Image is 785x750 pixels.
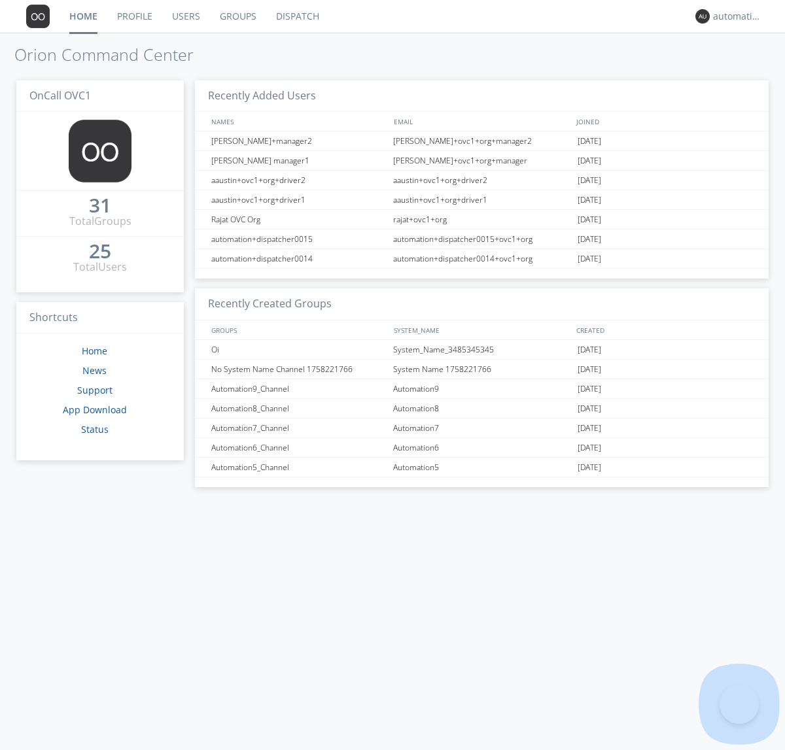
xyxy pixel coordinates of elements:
[578,438,601,458] span: [DATE]
[208,171,389,190] div: aaustin+ovc1+org+driver2
[578,210,601,230] span: [DATE]
[390,171,574,190] div: aaustin+ovc1+org+driver2
[208,131,389,150] div: [PERSON_NAME]+manager2
[208,112,387,131] div: NAMES
[208,151,389,170] div: [PERSON_NAME] manager1
[390,190,574,209] div: aaustin+ovc1+org+driver1
[390,230,574,248] div: automation+dispatcher0015+ovc1+org
[573,320,756,339] div: CREATED
[208,210,389,229] div: Rajat OVC Org
[29,88,91,103] span: OnCall OVC1
[195,340,769,360] a: OiSystem_Name_3485345345[DATE]
[578,249,601,269] span: [DATE]
[195,151,769,171] a: [PERSON_NAME] manager1[PERSON_NAME]+ovc1+org+manager[DATE]
[195,131,769,151] a: [PERSON_NAME]+manager2[PERSON_NAME]+ovc1+org+manager2[DATE]
[69,120,131,182] img: 373638.png
[208,360,389,379] div: No System Name Channel 1758221766
[578,399,601,418] span: [DATE]
[89,245,111,260] a: 25
[390,438,574,457] div: Automation6
[195,230,769,249] a: automation+dispatcher0015automation+dispatcher0015+ovc1+org[DATE]
[208,458,389,477] div: Automation5_Channel
[82,345,107,357] a: Home
[69,214,131,229] div: Total Groups
[81,423,109,435] a: Status
[195,379,769,399] a: Automation9_ChannelAutomation9[DATE]
[578,340,601,360] span: [DATE]
[208,190,389,209] div: aaustin+ovc1+org+driver1
[26,5,50,28] img: 373638.png
[390,379,574,398] div: Automation9
[208,320,387,339] div: GROUPS
[390,151,574,170] div: [PERSON_NAME]+ovc1+org+manager
[578,418,601,438] span: [DATE]
[578,171,601,190] span: [DATE]
[578,379,601,399] span: [DATE]
[391,112,573,131] div: EMAIL
[77,384,113,396] a: Support
[208,249,389,268] div: automation+dispatcher0014
[390,418,574,437] div: Automation7
[208,438,389,457] div: Automation6_Channel
[208,340,389,359] div: Oi
[578,190,601,210] span: [DATE]
[578,151,601,171] span: [DATE]
[195,190,769,210] a: aaustin+ovc1+org+driver1aaustin+ovc1+org+driver1[DATE]
[578,230,601,249] span: [DATE]
[578,458,601,477] span: [DATE]
[578,360,601,379] span: [DATE]
[390,458,574,477] div: Automation5
[195,438,769,458] a: Automation6_ChannelAutomation6[DATE]
[16,302,184,334] h3: Shortcuts
[391,320,573,339] div: SYSTEM_NAME
[195,171,769,190] a: aaustin+ovc1+org+driver2aaustin+ovc1+org+driver2[DATE]
[195,80,769,112] h3: Recently Added Users
[578,131,601,151] span: [DATE]
[720,685,759,724] iframe: Toggle Customer Support
[573,112,756,131] div: JOINED
[390,131,574,150] div: [PERSON_NAME]+ovc1+org+manager2
[390,360,574,379] div: System Name 1758221766
[695,9,710,24] img: 373638.png
[390,399,574,418] div: Automation8
[195,249,769,269] a: automation+dispatcher0014automation+dispatcher0014+ovc1+org[DATE]
[713,10,762,23] div: automation+dispatcher0014
[89,199,111,214] a: 31
[390,340,574,359] div: System_Name_3485345345
[195,210,769,230] a: Rajat OVC Orgrajat+ovc1+org[DATE]
[195,458,769,477] a: Automation5_ChannelAutomation5[DATE]
[63,403,127,416] a: App Download
[195,418,769,438] a: Automation7_ChannelAutomation7[DATE]
[390,249,574,268] div: automation+dispatcher0014+ovc1+org
[208,399,389,418] div: Automation8_Channel
[195,360,769,379] a: No System Name Channel 1758221766System Name 1758221766[DATE]
[195,288,769,320] h3: Recently Created Groups
[390,210,574,229] div: rajat+ovc1+org
[82,364,107,377] a: News
[73,260,127,275] div: Total Users
[208,230,389,248] div: automation+dispatcher0015
[89,199,111,212] div: 31
[208,418,389,437] div: Automation7_Channel
[208,379,389,398] div: Automation9_Channel
[195,399,769,418] a: Automation8_ChannelAutomation8[DATE]
[89,245,111,258] div: 25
